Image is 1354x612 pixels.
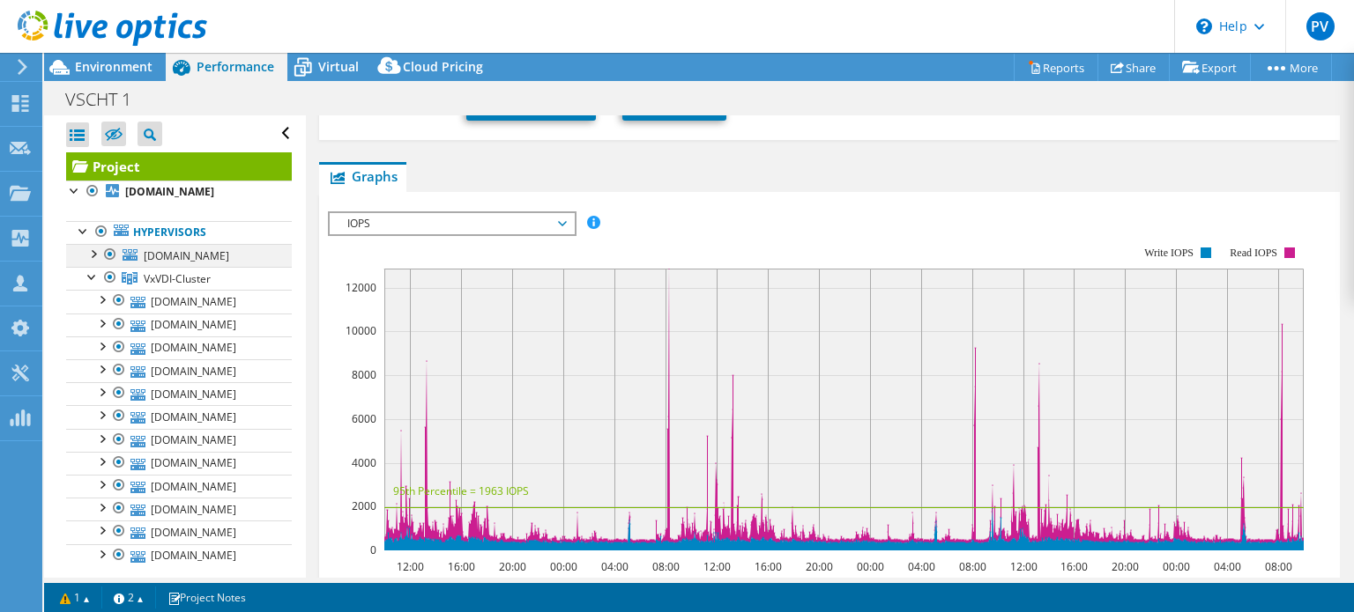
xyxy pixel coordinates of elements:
[66,244,292,267] a: [DOMAIN_NAME]
[144,248,229,263] span: [DOMAIN_NAME]
[1060,559,1088,574] text: 16:00
[66,520,292,543] a: [DOMAIN_NAME]
[1250,54,1332,81] a: More
[908,559,935,574] text: 04:00
[1231,247,1278,259] text: Read IOPS
[66,405,292,428] a: [DOMAIN_NAME]
[1097,54,1170,81] a: Share
[601,559,629,574] text: 04:00
[806,559,833,574] text: 20:00
[346,280,376,295] text: 12000
[499,559,526,574] text: 20:00
[1010,559,1038,574] text: 12:00
[352,455,376,470] text: 4000
[155,586,258,608] a: Project Notes
[66,152,292,181] a: Project
[57,90,159,109] h1: VSCHT 1
[1265,559,1292,574] text: 08:00
[550,559,577,574] text: 00:00
[66,475,292,498] a: [DOMAIN_NAME]
[66,429,292,452] a: [DOMAIN_NAME]
[352,411,376,426] text: 6000
[66,313,292,336] a: [DOMAIN_NAME]
[352,367,376,382] text: 8000
[66,544,292,567] a: [DOMAIN_NAME]
[197,58,274,75] span: Performance
[66,221,292,244] a: Hypervisors
[66,267,292,290] a: VxVDI-Cluster
[66,382,292,405] a: [DOMAIN_NAME]
[66,181,292,203] a: [DOMAIN_NAME]
[346,323,376,338] text: 10000
[75,58,153,75] span: Environment
[959,559,986,574] text: 08:00
[1169,54,1251,81] a: Export
[318,58,359,75] span: Virtual
[1163,559,1190,574] text: 00:00
[1014,54,1098,81] a: Reports
[101,586,156,608] a: 2
[125,184,214,199] b: [DOMAIN_NAME]
[448,559,475,574] text: 16:00
[652,559,680,574] text: 08:00
[1306,12,1335,41] span: PV
[403,58,483,75] span: Cloud Pricing
[1214,559,1241,574] text: 04:00
[857,559,884,574] text: 00:00
[66,498,292,520] a: [DOMAIN_NAME]
[397,559,424,574] text: 12:00
[338,213,565,234] span: IOPS
[66,336,292,359] a: [DOMAIN_NAME]
[370,542,376,557] text: 0
[393,483,529,498] text: 95th Percentile = 1963 IOPS
[48,586,102,608] a: 1
[144,271,211,286] span: VxVDI-Cluster
[66,359,292,382] a: [DOMAIN_NAME]
[755,559,782,574] text: 16:00
[352,498,376,513] text: 2000
[1144,247,1194,259] text: Write IOPS
[1112,559,1139,574] text: 20:00
[66,452,292,475] a: [DOMAIN_NAME]
[703,559,731,574] text: 12:00
[66,290,292,313] a: [DOMAIN_NAME]
[1196,18,1212,34] svg: \n
[328,167,398,185] span: Graphs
